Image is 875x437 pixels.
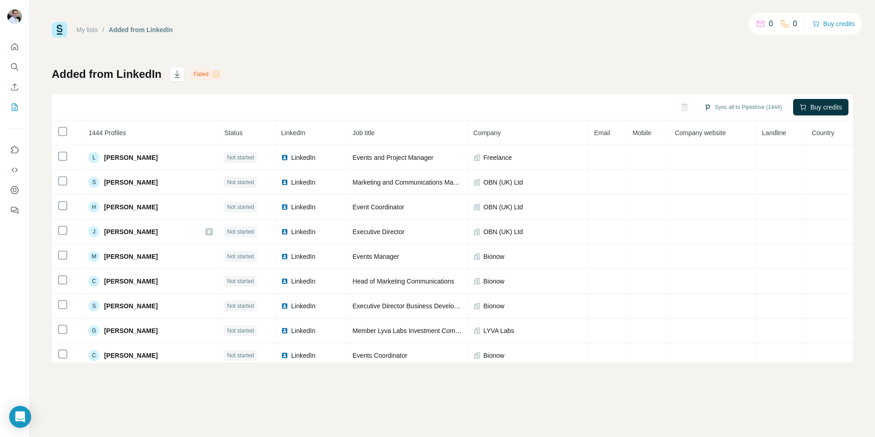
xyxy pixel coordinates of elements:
[291,277,315,286] span: LinkedIn
[7,202,22,218] button: Feedback
[483,351,504,360] span: Bionow
[281,179,288,186] img: LinkedIn logo
[227,153,254,162] span: Not started
[7,162,22,178] button: Use Surfe API
[104,153,157,162] span: [PERSON_NAME]
[88,177,99,188] div: S
[697,100,789,114] button: Sync all to Pipedrive (1444)
[291,351,315,360] span: LinkedIn
[483,301,504,311] span: Bionow
[227,178,254,186] span: Not started
[9,406,31,428] div: Open Intercom Messenger
[352,179,470,186] span: Marketing and Communications Manager
[88,350,99,361] div: C
[352,278,454,285] span: Head of Marketing Communications
[109,25,173,34] div: Added from LinkedIn
[104,252,157,261] span: [PERSON_NAME]
[352,154,433,161] span: Events and Project Manager
[7,182,22,198] button: Dashboard
[104,277,157,286] span: [PERSON_NAME]
[281,228,288,235] img: LinkedIn logo
[227,277,254,285] span: Not started
[352,327,472,334] span: Member Lyva Labs Investment Committee
[227,351,254,360] span: Not started
[281,278,288,285] img: LinkedIn logo
[88,325,99,336] div: G
[76,26,98,33] a: My lists
[793,99,848,115] button: Buy credits
[104,178,157,187] span: [PERSON_NAME]
[52,22,67,38] img: Surfe Logo
[7,9,22,24] img: Avatar
[104,227,157,236] span: [PERSON_NAME]
[227,302,254,310] span: Not started
[191,69,222,80] div: Failed
[224,129,243,137] span: Status
[352,302,472,310] span: Executive Director Business Development
[281,203,288,211] img: LinkedIn logo
[483,202,523,212] span: OBN (UK) Ltd
[227,327,254,335] span: Not started
[281,352,288,359] img: LinkedIn logo
[812,129,834,137] span: Country
[810,103,842,112] span: Buy credits
[103,25,104,34] li: /
[88,226,99,237] div: J
[473,129,501,137] span: Company
[7,142,22,158] button: Use Surfe on LinkedIn
[88,251,99,262] div: M
[291,178,315,187] span: LinkedIn
[7,99,22,115] button: My lists
[88,300,99,311] div: S
[291,202,315,212] span: LinkedIn
[291,252,315,261] span: LinkedIn
[793,18,797,29] p: 0
[291,326,315,335] span: LinkedIn
[594,129,610,137] span: Email
[812,17,855,30] button: Buy credits
[281,154,288,161] img: LinkedIn logo
[352,129,374,137] span: Job title
[7,79,22,95] button: Enrich CSV
[483,326,514,335] span: LYVA Labs
[281,327,288,334] img: LinkedIn logo
[352,228,405,235] span: Executive Director
[104,301,157,311] span: [PERSON_NAME]
[483,277,504,286] span: Bionow
[281,129,305,137] span: LinkedIn
[88,276,99,287] div: C
[104,202,157,212] span: [PERSON_NAME]
[675,129,726,137] span: Company website
[104,326,157,335] span: [PERSON_NAME]
[104,351,157,360] span: [PERSON_NAME]
[281,253,288,260] img: LinkedIn logo
[88,152,99,163] div: L
[352,203,404,211] span: Event Coordinator
[227,203,254,211] span: Not started
[483,153,512,162] span: Freelance
[88,202,99,213] div: H
[632,129,651,137] span: Mobile
[291,153,315,162] span: LinkedIn
[227,252,254,261] span: Not started
[281,302,288,310] img: LinkedIn logo
[483,227,523,236] span: OBN (UK) Ltd
[483,178,523,187] span: OBN (UK) Ltd
[7,59,22,75] button: Search
[762,129,786,137] span: Landline
[352,253,399,260] span: Events Manager
[88,129,126,137] span: 1444 Profiles
[291,301,315,311] span: LinkedIn
[227,228,254,236] span: Not started
[352,352,407,359] span: Events Coordinator
[769,18,773,29] p: 0
[291,227,315,236] span: LinkedIn
[483,252,504,261] span: Bionow
[52,67,162,82] h1: Added from LinkedIn
[7,38,22,55] button: Quick start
